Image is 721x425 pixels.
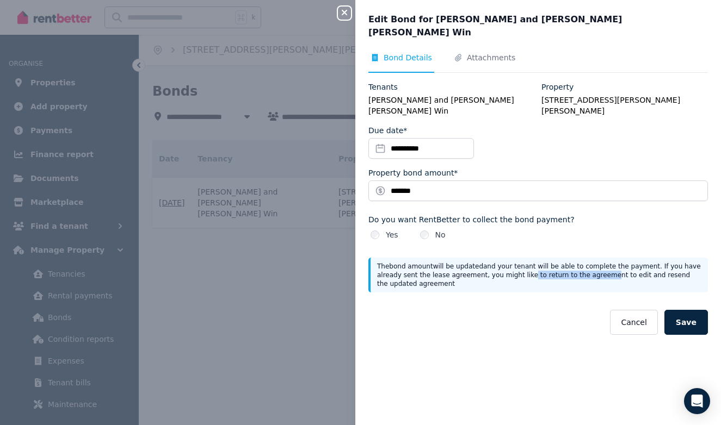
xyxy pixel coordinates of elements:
label: Property [541,82,574,92]
label: Do you want RentBetter to collect the bond payment? [368,214,708,225]
button: Cancel [610,310,657,335]
label: Due date* [368,125,407,136]
span: Edit Bond for [PERSON_NAME] and [PERSON_NAME] [PERSON_NAME] Win [368,13,701,39]
p: The bond amount will be updated and your tenant will be able to complete the payment. If you have... [377,262,701,288]
legend: [PERSON_NAME] and [PERSON_NAME] [PERSON_NAME] Win [368,95,535,116]
legend: [STREET_ADDRESS][PERSON_NAME][PERSON_NAME] [541,95,708,116]
label: Yes [386,229,398,240]
label: No [435,229,446,240]
span: Bond Details [384,52,432,63]
nav: Tabs [368,52,708,73]
label: Property bond amount* [368,167,458,178]
div: Open Intercom Messenger [684,388,710,414]
span: Attachments [467,52,515,63]
button: Save [664,310,708,335]
label: Tenants [368,82,398,92]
